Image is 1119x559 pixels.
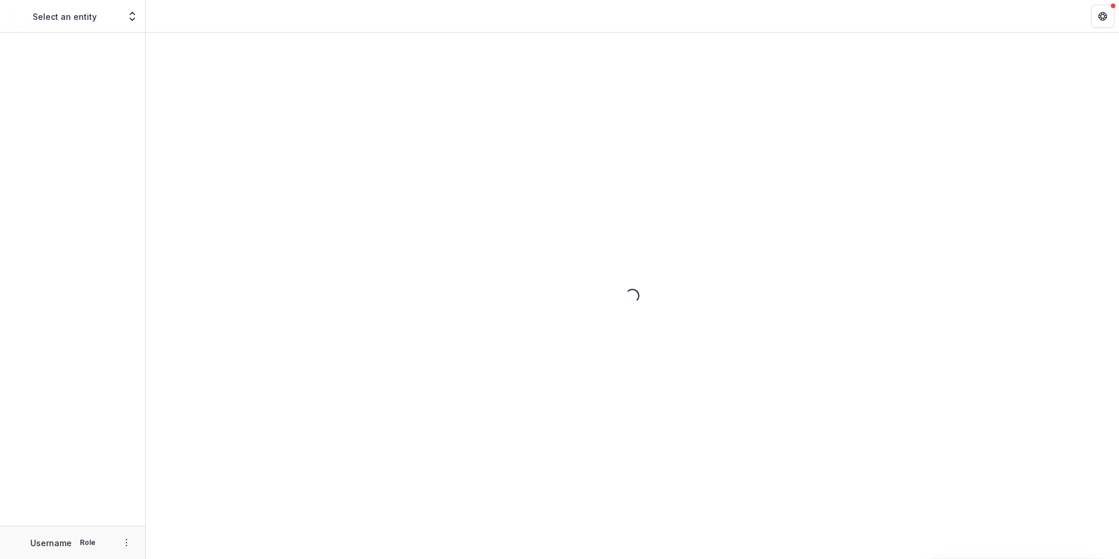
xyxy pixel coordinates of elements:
p: Select an entity [33,11,97,23]
button: Get Help [1091,5,1114,28]
button: Open entity switcher [124,5,140,28]
p: Username [30,537,72,549]
p: Role [76,537,99,548]
button: More [119,536,133,550]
